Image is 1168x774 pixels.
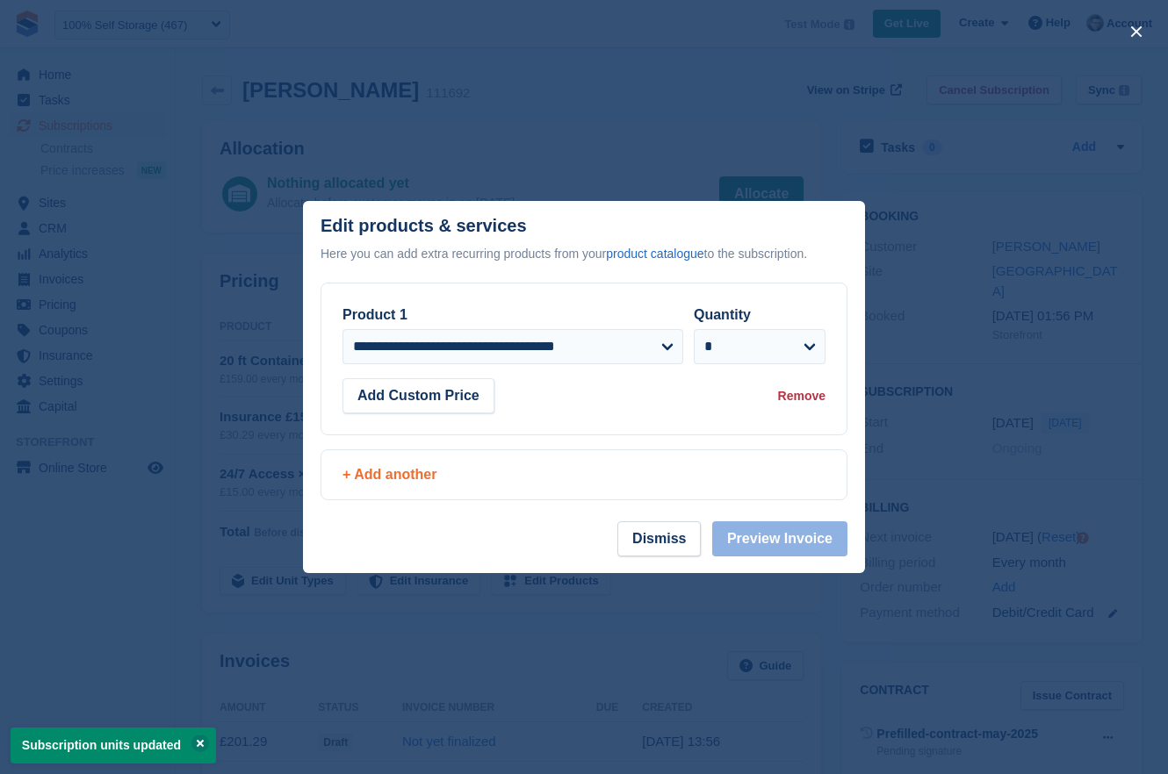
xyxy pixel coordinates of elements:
[321,243,807,264] div: Here you can add extra recurring products from your to the subscription.
[778,387,826,405] div: Remove
[606,247,703,261] a: product catalogue
[321,216,527,236] p: Edit products & services
[694,307,751,322] label: Quantity
[11,727,216,763] p: Subscription units updated
[321,449,847,500] a: + Add another
[1122,18,1150,46] button: close
[342,464,826,485] div: + Add another
[342,378,494,413] button: Add Custom Price
[712,521,847,556] button: Preview Invoice
[617,521,701,556] button: Dismiss
[342,307,407,322] label: Product 1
